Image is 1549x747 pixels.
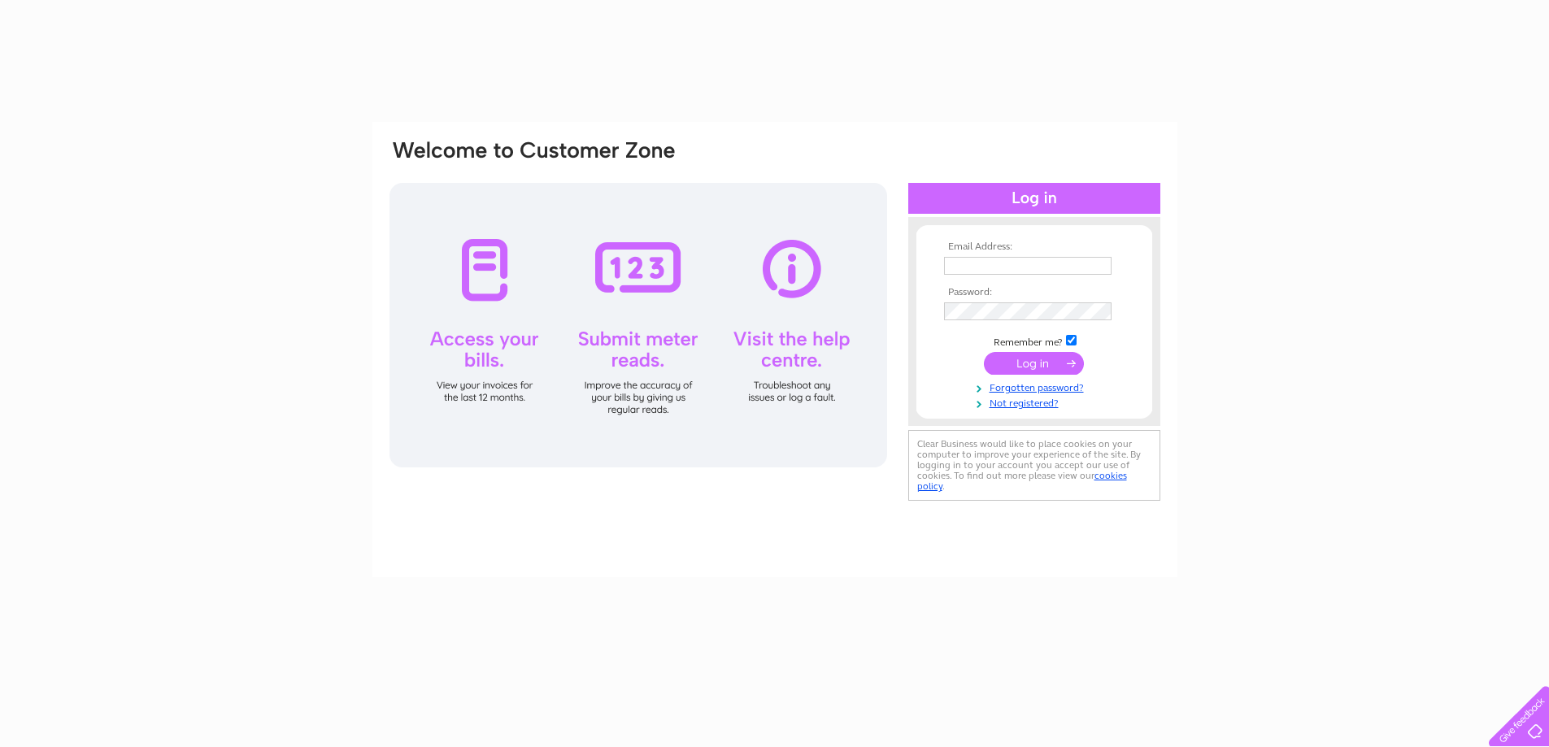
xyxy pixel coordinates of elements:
[917,470,1127,492] a: cookies policy
[940,332,1129,349] td: Remember me?
[944,394,1129,410] a: Not registered?
[984,352,1084,375] input: Submit
[908,430,1160,501] div: Clear Business would like to place cookies on your computer to improve your experience of the sit...
[944,379,1129,394] a: Forgotten password?
[940,241,1129,253] th: Email Address:
[940,287,1129,298] th: Password:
